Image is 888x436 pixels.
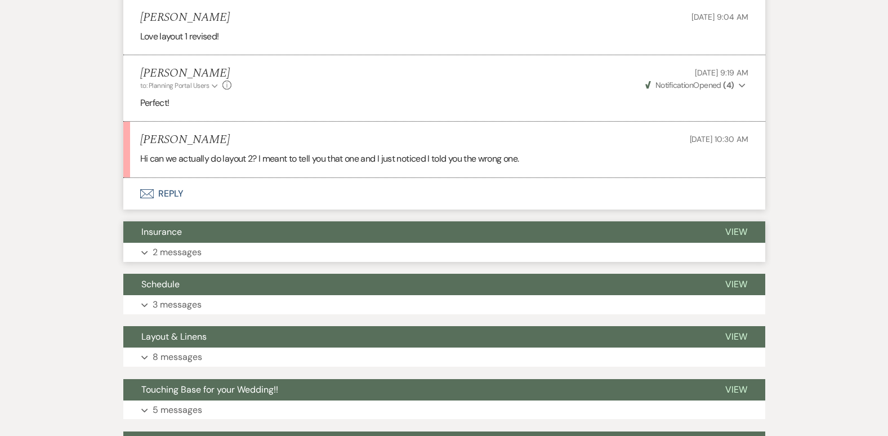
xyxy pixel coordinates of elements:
[140,152,748,166] p: Hi can we actually do layout 2? I meant to tell you that one and I just noticed I told you the wr...
[123,295,765,314] button: 3 messages
[707,379,765,401] button: View
[153,245,202,260] p: 2 messages
[723,80,734,90] strong: ( 4 )
[725,331,747,342] span: View
[123,274,707,295] button: Schedule
[153,297,202,312] p: 3 messages
[123,379,707,401] button: Touching Base for your Wedding!!
[141,278,180,290] span: Schedule
[123,401,765,420] button: 5 messages
[123,178,765,210] button: Reply
[140,96,748,110] p: Perfect!
[140,11,230,25] h5: [PERSON_NAME]
[644,79,748,91] button: NotificationOpened (4)
[725,226,747,238] span: View
[707,221,765,243] button: View
[123,348,765,367] button: 8 messages
[707,326,765,348] button: View
[141,226,182,238] span: Insurance
[695,68,748,78] span: [DATE] 9:19 AM
[645,80,734,90] span: Opened
[141,384,278,395] span: Touching Base for your Wedding!!
[123,326,707,348] button: Layout & Linens
[123,221,707,243] button: Insurance
[725,384,747,395] span: View
[690,134,748,144] span: [DATE] 10:30 AM
[655,80,693,90] span: Notification
[153,403,202,417] p: 5 messages
[140,133,230,147] h5: [PERSON_NAME]
[140,29,748,44] p: Love layout 1 revised!
[725,278,747,290] span: View
[140,66,232,81] h5: [PERSON_NAME]
[707,274,765,295] button: View
[140,81,220,91] button: to: Planning Portal Users
[691,12,748,22] span: [DATE] 9:04 AM
[140,81,209,90] span: to: Planning Portal Users
[123,243,765,262] button: 2 messages
[141,331,207,342] span: Layout & Linens
[153,350,202,364] p: 8 messages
